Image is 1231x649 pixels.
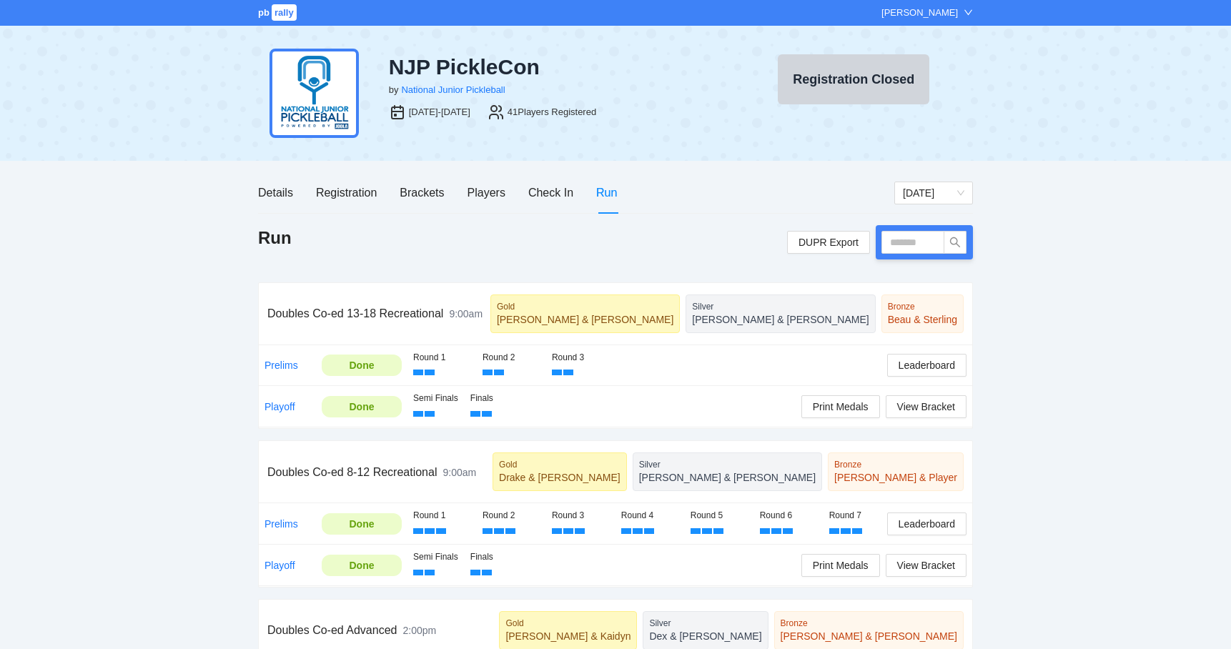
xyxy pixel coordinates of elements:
[691,509,748,522] div: Round 5
[799,232,859,253] span: DUPR Export
[692,312,869,327] div: [PERSON_NAME] & [PERSON_NAME]
[897,399,955,415] span: View Bracket
[692,301,869,312] div: Silver
[258,7,270,18] span: pb
[483,351,540,365] div: Round 2
[409,105,470,119] div: [DATE]-[DATE]
[834,459,957,470] div: Bronze
[443,467,476,478] span: 9:00am
[497,301,673,312] div: Gold
[272,4,297,21] span: rally
[801,554,880,577] button: Print Medals
[649,618,761,629] div: Silver
[887,354,966,377] button: Leaderboard
[897,558,955,573] span: View Bracket
[413,550,459,564] div: Semi Finals
[505,618,631,629] div: Gold
[258,227,292,249] h1: Run
[267,307,443,319] span: Doubles Co-ed 13-18 Recreational
[267,624,397,636] span: Doubles Co-ed Advanced
[332,357,391,373] div: Done
[886,395,966,418] button: View Bracket
[332,558,391,573] div: Done
[470,550,516,564] div: Finals
[778,54,929,104] button: Registration Closed
[389,83,399,97] div: by
[413,392,459,405] div: Semi Finals
[483,509,540,522] div: Round 2
[499,459,621,470] div: Gold
[265,360,298,371] a: Prelims
[813,399,869,415] span: Print Medals
[499,470,621,485] div: Drake & [PERSON_NAME]
[834,470,957,485] div: [PERSON_NAME] & Player
[258,184,293,202] div: Details
[829,509,887,522] div: Round 7
[596,184,617,202] div: Run
[270,49,359,138] img: njp-logo2.png
[639,459,816,470] div: Silver
[470,392,516,405] div: Finals
[505,629,631,643] div: [PERSON_NAME] & Kaidyn
[899,516,955,532] span: Leaderboard
[332,399,391,415] div: Done
[944,231,966,254] button: search
[552,351,610,365] div: Round 3
[258,7,299,18] a: pbrally
[944,237,966,248] span: search
[265,560,295,571] a: Playoff
[886,554,966,577] button: View Bracket
[400,184,444,202] div: Brackets
[621,509,679,522] div: Round 4
[413,509,471,522] div: Round 1
[265,401,295,412] a: Playoff
[332,516,391,532] div: Done
[639,470,816,485] div: [PERSON_NAME] & [PERSON_NAME]
[528,184,573,202] div: Check In
[497,312,673,327] div: [PERSON_NAME] & [PERSON_NAME]
[413,351,471,365] div: Round 1
[468,184,505,202] div: Players
[760,509,818,522] div: Round 6
[964,8,973,17] span: down
[813,558,869,573] span: Print Medals
[402,625,436,636] span: 2:00pm
[267,466,437,478] span: Doubles Co-ed 8-12 Recreational
[401,84,505,95] a: National Junior Pickleball
[887,512,966,535] button: Leaderboard
[888,301,957,312] div: Bronze
[265,518,298,530] a: Prelims
[781,618,957,629] div: Bronze
[781,629,957,643] div: [PERSON_NAME] & [PERSON_NAME]
[649,629,761,643] div: Dex & [PERSON_NAME]
[787,231,870,254] a: DUPR Export
[888,312,957,327] div: Beau & Sterling
[881,6,958,20] div: [PERSON_NAME]
[899,357,955,373] span: Leaderboard
[552,509,610,522] div: Round 3
[903,182,964,204] span: Saturday
[316,184,377,202] div: Registration
[508,105,596,119] div: 41 Players Registered
[801,395,880,418] button: Print Medals
[449,308,483,319] span: 9:00am
[389,54,723,80] div: NJP PickleCon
